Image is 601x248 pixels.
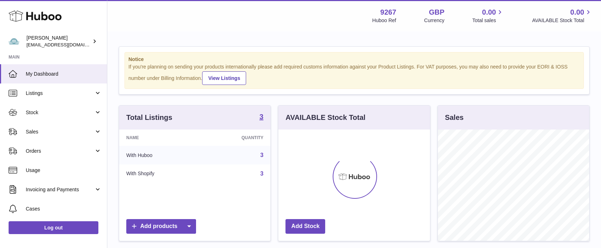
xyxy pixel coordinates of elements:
[126,219,196,234] a: Add products
[26,71,102,77] span: My Dashboard
[201,130,270,146] th: Quantity
[472,17,504,24] span: Total sales
[445,113,464,122] h3: Sales
[424,17,445,24] div: Currency
[9,221,98,234] a: Log out
[26,167,102,174] span: Usage
[26,128,94,135] span: Sales
[26,109,94,116] span: Stock
[532,7,592,24] a: 0.00 AVAILABLE Stock Total
[26,90,94,97] span: Listings
[285,113,365,122] h3: AVAILABLE Stock Total
[119,165,201,183] td: With Shopify
[26,35,91,48] div: [PERSON_NAME]
[26,206,102,212] span: Cases
[259,113,263,120] strong: 3
[9,36,19,47] img: luke@impactbooks.co
[128,64,580,85] div: If you're planning on sending your products internationally please add required customs informati...
[119,146,201,165] td: With Huboo
[126,113,172,122] h3: Total Listings
[119,130,201,146] th: Name
[26,148,94,155] span: Orders
[285,219,325,234] a: Add Stock
[570,7,584,17] span: 0.00
[472,7,504,24] a: 0.00 Total sales
[532,17,592,24] span: AVAILABLE Stock Total
[26,42,105,47] span: [EMAIL_ADDRESS][DOMAIN_NAME]
[380,7,396,17] strong: 9267
[202,71,246,85] a: View Listings
[26,186,94,193] span: Invoicing and Payments
[429,7,444,17] strong: GBP
[372,17,396,24] div: Huboo Ref
[260,152,263,158] a: 3
[260,171,263,177] a: 3
[259,113,263,122] a: 3
[482,7,496,17] span: 0.00
[128,56,580,63] strong: Notice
